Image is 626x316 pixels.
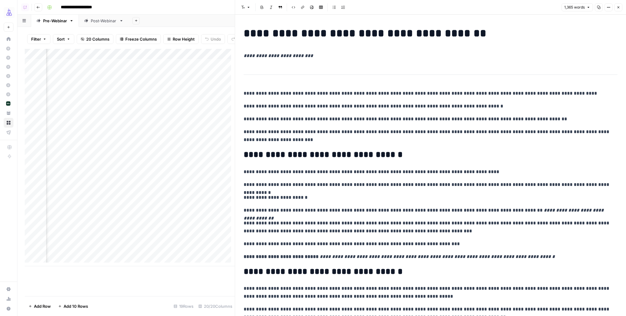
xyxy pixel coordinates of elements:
[57,36,65,42] span: Sort
[79,15,129,27] a: Post-Webinar
[86,36,109,42] span: 20 Columns
[25,301,54,311] button: Add Row
[4,108,13,118] a: Your Data
[43,18,67,24] div: Pre-Webinar
[4,284,13,294] a: Settings
[54,301,92,311] button: Add 10 Rows
[91,18,117,24] div: Post-Webinar
[4,118,13,128] a: Browse
[4,7,15,18] img: AirOps Growth Logo
[125,36,157,42] span: Freeze Columns
[53,34,74,44] button: Sort
[27,34,50,44] button: Filter
[201,34,225,44] button: Undo
[4,34,13,44] a: Home
[4,5,13,20] button: Workspace: AirOps Growth
[163,34,199,44] button: Row Height
[31,15,79,27] a: Pre-Webinar
[6,101,10,106] img: yjux4x3lwinlft1ym4yif8lrli78
[173,36,195,42] span: Row Height
[77,34,113,44] button: 20 Columns
[4,304,13,314] button: Help + Support
[211,36,221,42] span: Undo
[64,303,88,309] span: Add 10 Rows
[4,294,13,304] a: Usage
[564,5,585,10] span: 1,365 words
[196,301,235,311] div: 20/20 Columns
[31,36,41,42] span: Filter
[171,301,196,311] div: 19 Rows
[4,128,13,137] a: Flightpath
[116,34,161,44] button: Freeze Columns
[562,3,593,11] button: 1,365 words
[34,303,51,309] span: Add Row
